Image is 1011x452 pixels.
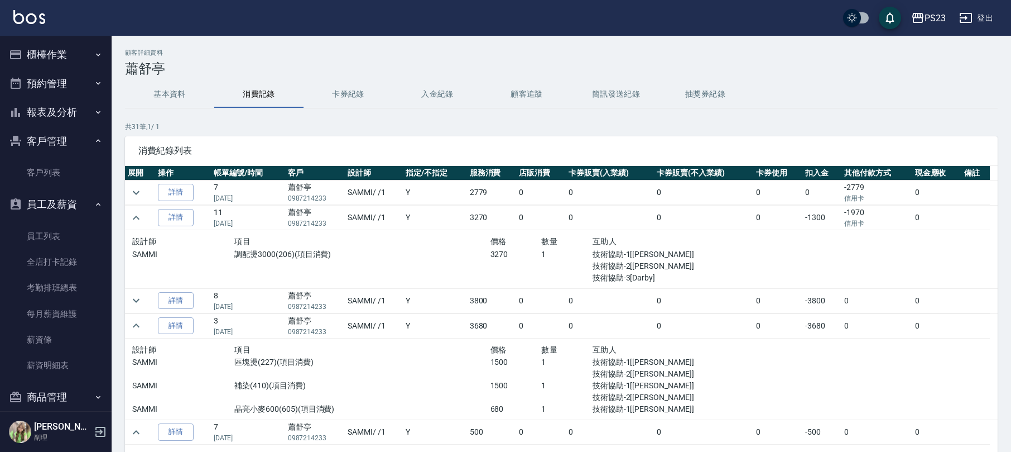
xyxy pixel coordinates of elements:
p: 0987214233 [288,193,342,203]
span: 項目 [234,237,251,246]
a: 詳情 [158,184,194,201]
td: 7 [211,180,285,205]
span: 價格 [490,237,507,246]
button: expand row [128,210,145,226]
th: 帳單編號/時間 [211,166,285,180]
td: 0 [802,180,841,205]
td: 0 [753,206,803,230]
a: 考勤排班總表 [4,275,107,301]
button: 基本資料 [125,81,214,108]
button: 抽獎券紀錄 [661,81,750,108]
p: [DATE] [214,433,282,443]
p: 680 [490,403,542,415]
a: 全店打卡記錄 [4,249,107,275]
td: Y [403,288,466,313]
td: Y [403,313,466,338]
p: SAMMI [132,403,234,415]
p: 1 [541,403,593,415]
th: 其他付款方式 [841,166,912,180]
td: 500 [467,420,517,445]
td: SAMMI / /1 [345,420,403,445]
p: 信用卡 [844,218,909,229]
td: Y [403,420,466,445]
p: 0987214233 [288,327,342,337]
td: 0 [912,206,962,230]
a: 每月薪資維護 [4,301,107,327]
td: 2779 [467,180,517,205]
th: 服務消費 [467,166,517,180]
td: Y [403,206,466,230]
th: 備註 [961,166,990,180]
td: 0 [912,288,962,313]
td: 7 [211,420,285,445]
th: 現金應收 [912,166,962,180]
td: 蕭舒亭 [285,288,345,313]
td: 0 [566,420,654,445]
img: Logo [13,10,45,24]
p: 技術協助-2[[PERSON_NAME]] [593,392,746,403]
img: Person [9,421,31,443]
span: 數量 [541,345,557,354]
button: save [879,7,901,29]
td: 8 [211,288,285,313]
td: 0 [753,420,803,445]
td: 0 [566,313,654,338]
td: 0 [841,313,912,338]
td: 0 [912,180,962,205]
span: 設計師 [132,345,156,354]
button: 入金紀錄 [393,81,482,108]
p: 1 [541,380,593,392]
td: -3680 [802,313,841,338]
td: 0 [654,180,753,205]
p: [DATE] [214,193,282,203]
button: expand row [128,424,145,441]
p: [DATE] [214,327,282,337]
p: SAMMI [132,380,234,392]
p: 晶亮小麥600(605)(項目消費) [234,403,490,415]
td: -1970 [841,206,912,230]
button: 櫃檯作業 [4,40,107,69]
button: 預約管理 [4,69,107,98]
td: 0 [912,420,962,445]
td: 0 [566,288,654,313]
td: 0 [654,420,753,445]
td: SAMMI / /1 [345,288,403,313]
p: [DATE] [214,218,282,229]
p: 1 [541,356,593,368]
p: 3270 [490,249,542,260]
a: 詳情 [158,292,194,310]
td: 蕭舒亭 [285,420,345,445]
span: 設計師 [132,237,156,246]
th: 扣入金 [802,166,841,180]
a: 員工列表 [4,223,107,249]
td: 0 [912,313,962,338]
button: 消費記錄 [214,81,304,108]
td: 蕭舒亭 [285,206,345,230]
th: 卡券使用 [753,166,803,180]
td: 3800 [467,288,517,313]
td: 蕭舒亭 [285,180,345,205]
span: 項目 [234,345,251,354]
td: 0 [841,420,912,445]
p: 副理 [34,432,91,443]
a: 詳情 [158,317,194,335]
button: 卡券紀錄 [304,81,393,108]
td: -1300 [802,206,841,230]
button: 員工及薪資 [4,190,107,219]
p: 技術協助-2[[PERSON_NAME]] [593,368,746,380]
th: 卡券販賣(入業績) [566,166,654,180]
p: 0987214233 [288,218,342,229]
td: 0 [753,288,803,313]
p: [DATE] [214,302,282,312]
p: 0987214233 [288,433,342,443]
p: 信用卡 [844,193,909,203]
td: 0 [753,313,803,338]
td: SAMMI / /1 [345,313,403,338]
td: -3800 [802,288,841,313]
td: 3270 [467,206,517,230]
button: PS23 [907,7,950,30]
td: 0 [566,180,654,205]
p: SAMMI [132,249,234,260]
p: 共 31 筆, 1 / 1 [125,122,998,132]
p: 技術協助-1[[PERSON_NAME]] [593,380,746,392]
